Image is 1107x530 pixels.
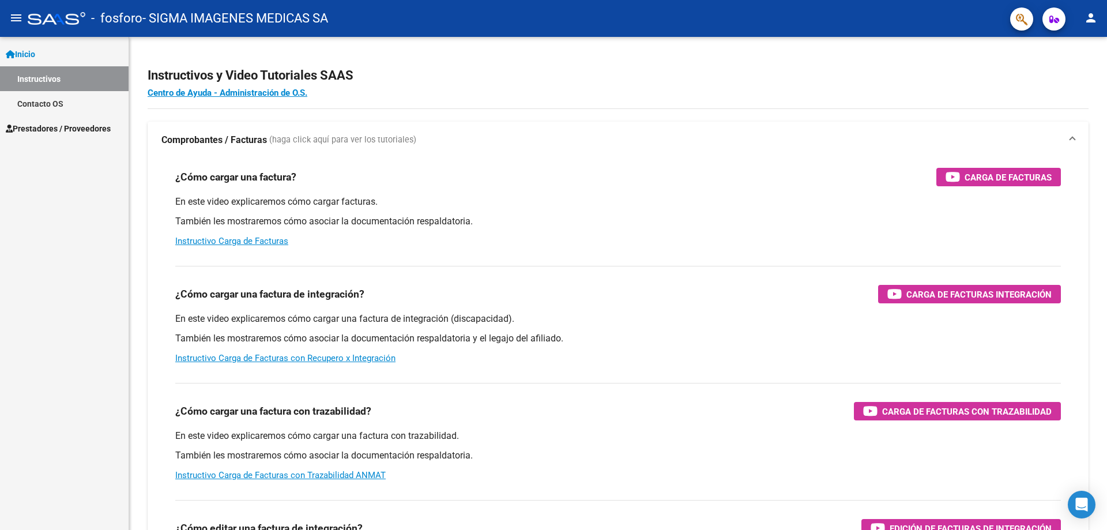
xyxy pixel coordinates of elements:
p: En este video explicaremos cómo cargar una factura con trazabilidad. [175,430,1061,442]
span: Prestadores / Proveedores [6,122,111,135]
p: También les mostraremos cómo asociar la documentación respaldatoria. [175,215,1061,228]
span: - SIGMA IMAGENES MEDICAS SA [142,6,328,31]
p: En este video explicaremos cómo cargar una factura de integración (discapacidad). [175,313,1061,325]
a: Instructivo Carga de Facturas con Recupero x Integración [175,353,396,363]
h2: Instructivos y Video Tutoriales SAAS [148,65,1089,87]
div: Open Intercom Messenger [1068,491,1095,518]
span: Carga de Facturas [965,170,1052,185]
a: Instructivo Carga de Facturas con Trazabilidad ANMAT [175,470,386,480]
span: Inicio [6,48,35,61]
span: (haga click aquí para ver los tutoriales) [269,134,416,146]
span: Carga de Facturas Integración [906,287,1052,302]
mat-icon: menu [9,11,23,25]
button: Carga de Facturas con Trazabilidad [854,402,1061,420]
p: En este video explicaremos cómo cargar facturas. [175,196,1061,208]
h3: ¿Cómo cargar una factura de integración? [175,286,364,302]
h3: ¿Cómo cargar una factura con trazabilidad? [175,403,371,419]
p: También les mostraremos cómo asociar la documentación respaldatoria y el legajo del afiliado. [175,332,1061,345]
p: También les mostraremos cómo asociar la documentación respaldatoria. [175,449,1061,462]
span: Carga de Facturas con Trazabilidad [882,404,1052,419]
strong: Comprobantes / Facturas [161,134,267,146]
button: Carga de Facturas Integración [878,285,1061,303]
mat-expansion-panel-header: Comprobantes / Facturas (haga click aquí para ver los tutoriales) [148,122,1089,159]
button: Carga de Facturas [936,168,1061,186]
mat-icon: person [1084,11,1098,25]
a: Centro de Ayuda - Administración de O.S. [148,88,307,98]
h3: ¿Cómo cargar una factura? [175,169,296,185]
a: Instructivo Carga de Facturas [175,236,288,246]
span: - fosforo [91,6,142,31]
